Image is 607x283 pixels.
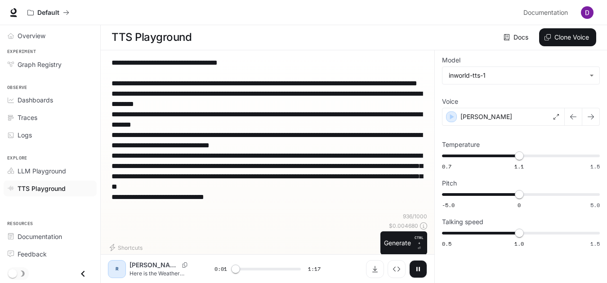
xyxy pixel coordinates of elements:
span: 0.7 [442,163,451,170]
a: Overview [4,28,97,44]
p: Here is the Weather forecast for 06450: Tonight: Partly cloudy. Low around 54, with temperatures ... [129,270,193,277]
span: Graph Registry [18,60,62,69]
button: Inspect [388,260,406,278]
span: Documentation [18,232,62,241]
div: inworld-tts-1 [442,67,599,84]
span: LLM Playground [18,166,66,176]
p: [PERSON_NAME] [460,112,512,121]
span: TTS Playground [18,184,66,193]
img: User avatar [581,6,594,19]
p: Model [442,57,460,63]
a: Documentation [4,229,97,244]
span: 1.0 [514,240,524,248]
button: Clone Voice [539,28,596,46]
p: ⏎ [415,235,424,251]
span: 1.5 [590,240,600,248]
span: 1:17 [308,265,321,274]
div: R [110,262,124,276]
p: CTRL + [415,235,424,246]
button: User avatar [578,4,596,22]
button: All workspaces [23,4,73,22]
p: $ 0.004680 [389,222,418,230]
p: Pitch [442,180,457,186]
a: LLM Playground [4,163,97,179]
a: Graph Registry [4,57,97,72]
p: Default [37,9,59,17]
span: Documentation [523,7,568,18]
span: 0:01 [214,265,227,274]
button: Shortcuts [108,240,146,255]
a: Traces [4,110,97,125]
span: 0.5 [442,240,451,248]
p: Voice [442,98,458,105]
a: Docs [502,28,532,46]
span: 0 [518,201,521,209]
span: Overview [18,31,45,40]
span: Feedback [18,249,47,259]
span: 5.0 [590,201,600,209]
p: Temperature [442,141,480,148]
span: Traces [18,113,37,122]
div: inworld-tts-1 [449,71,585,80]
button: Download audio [366,260,384,278]
a: Feedback [4,246,97,262]
p: [PERSON_NAME] [129,261,179,270]
h1: TTS Playground [112,28,192,46]
span: Logs [18,130,32,140]
span: Dark mode toggle [8,268,17,278]
span: 1.1 [514,163,524,170]
span: Dashboards [18,95,53,105]
button: Copy Voice ID [179,262,191,268]
a: Logs [4,127,97,143]
a: Dashboards [4,92,97,108]
span: -5.0 [442,201,455,209]
a: Documentation [520,4,575,22]
span: 1.5 [590,163,600,170]
a: TTS Playground [4,181,97,196]
button: GenerateCTRL +⏎ [380,231,427,255]
p: Talking speed [442,219,483,225]
button: Close drawer [73,265,93,283]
